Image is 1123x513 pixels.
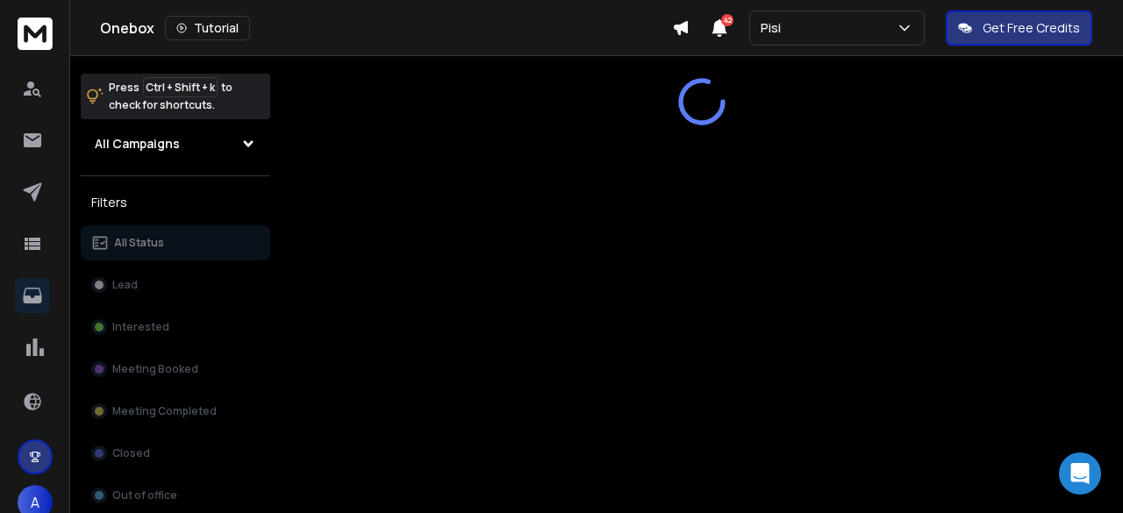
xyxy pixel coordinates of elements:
span: 42 [721,14,733,26]
span: Ctrl + Shift + k [143,77,218,97]
button: All Campaigns [81,126,270,161]
h1: All Campaigns [95,135,180,153]
p: Press to check for shortcuts. [109,79,232,114]
p: Get Free Credits [983,19,1080,37]
h3: Filters [81,190,270,215]
p: Pisi [761,19,788,37]
button: Tutorial [165,16,250,40]
button: Get Free Credits [946,11,1092,46]
div: Onebox [100,16,672,40]
div: Open Intercom Messenger [1059,452,1101,495]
